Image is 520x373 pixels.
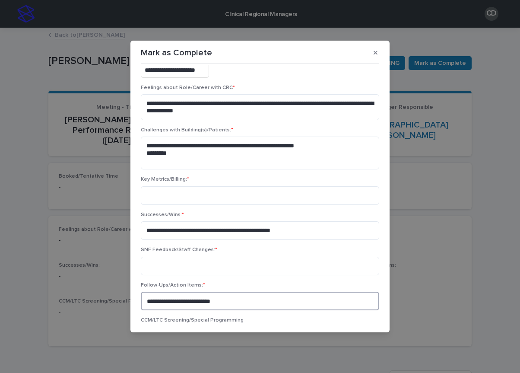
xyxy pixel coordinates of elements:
span: Feelings about Role/Career with CRC [141,85,235,90]
p: Mark as Complete [141,48,212,58]
span: Follow-Ups/Action Items: [141,283,205,288]
span: Key Metrics/Billing: [141,177,189,182]
span: Successes/Wins: [141,212,184,217]
span: Challenges with Building(s)/Patients: [141,128,233,133]
span: CCM/LTC Screening/Special Programming [141,318,244,323]
span: SNF Feedback/Staff Changes: [141,247,217,252]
